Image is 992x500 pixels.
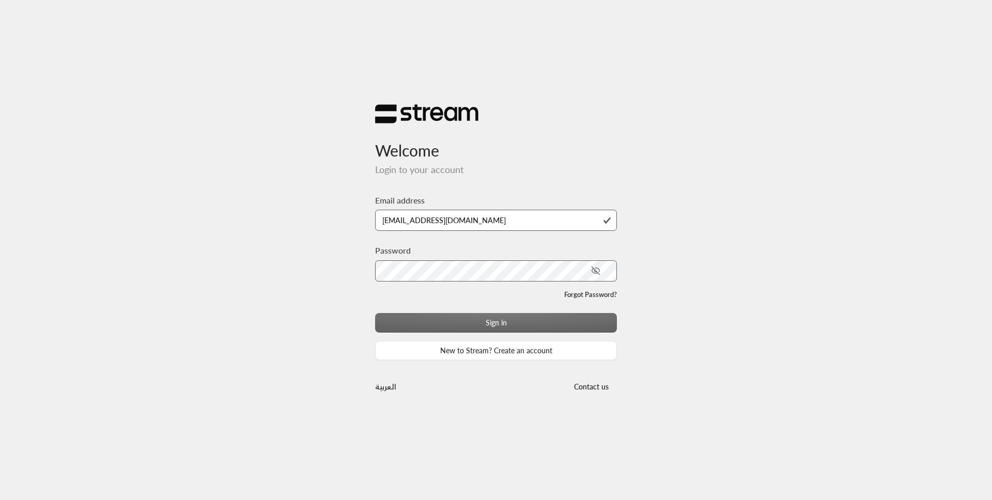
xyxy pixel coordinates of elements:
h5: Login to your account [375,164,617,176]
h3: Welcome [375,124,617,160]
a: New to Stream? Create an account [375,341,617,360]
a: Contact us [565,382,617,391]
label: Email address [375,194,425,207]
input: Type your email here [375,210,617,231]
button: Contact us [565,377,617,396]
label: Password [375,244,411,257]
img: Stream Logo [375,104,478,124]
a: Forgot Password? [564,290,617,300]
a: العربية [375,377,396,396]
button: toggle password visibility [587,262,605,279]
